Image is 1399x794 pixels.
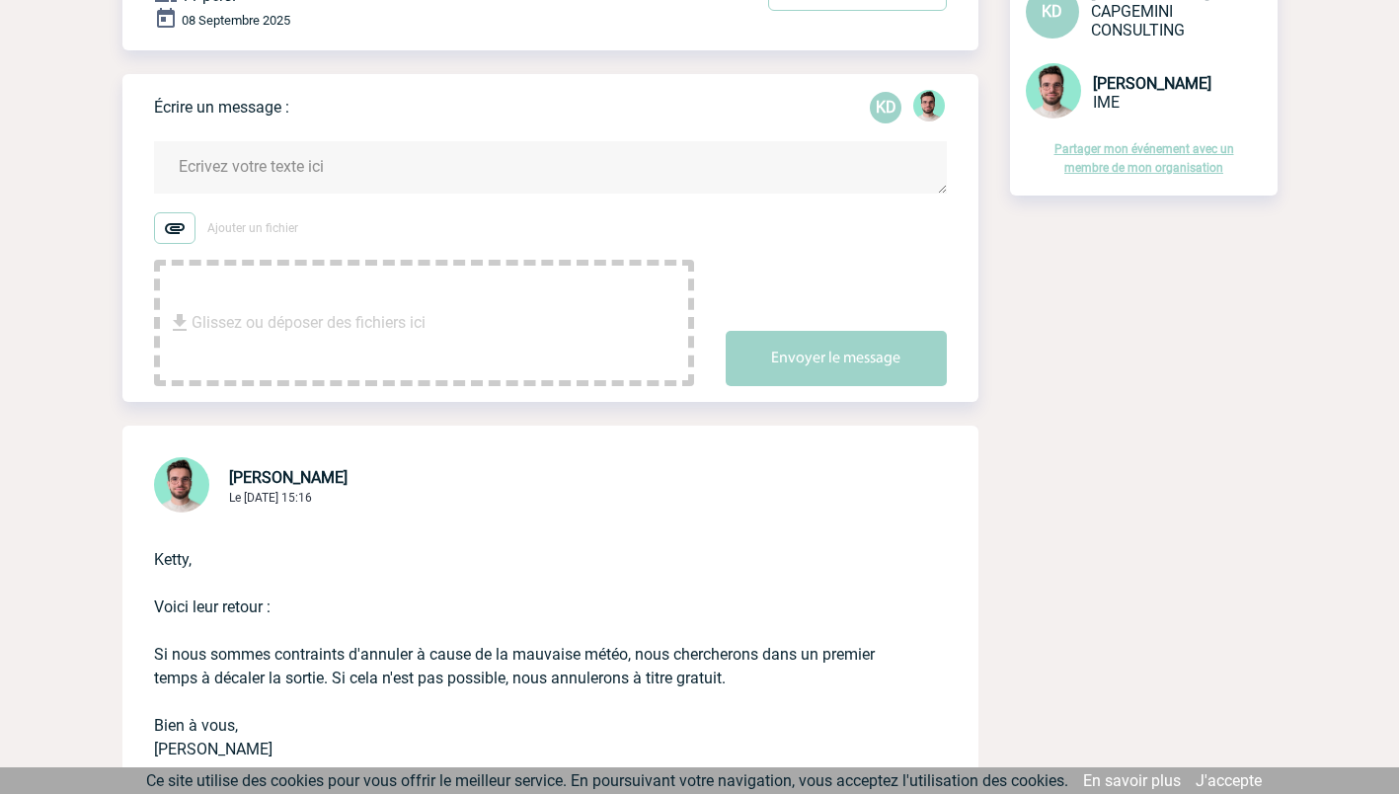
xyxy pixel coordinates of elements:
img: 121547-2.png [154,457,209,513]
a: J'accepte [1196,771,1262,790]
img: 121547-2.png [1026,63,1081,119]
img: file_download.svg [168,311,192,335]
img: 121547-2.png [913,90,945,121]
span: [PERSON_NAME] [229,468,348,487]
p: KD [870,92,901,123]
span: Le [DATE] 15:16 [229,491,312,505]
span: Ajouter un fichier [207,221,298,235]
span: [PERSON_NAME] [1093,74,1211,93]
p: Écrire un message : [154,98,289,117]
span: Glissez ou déposer des fichiers ici [192,274,426,372]
span: CAPGEMINI CONSULTING [1091,2,1185,40]
p: Ketty, Voici leur retour : Si nous sommes contraints d'annuler à cause de la mauvaise météo, nous... [154,516,892,761]
div: Ketty DANICAN [870,92,901,123]
button: Envoyer le message [726,331,947,386]
a: Partager mon événement avec un membre de mon organisation [1054,142,1234,175]
span: KD [1042,2,1062,21]
span: Ce site utilise des cookies pour vous offrir le meilleur service. En poursuivant votre navigation... [146,771,1068,790]
span: IME [1093,93,1120,112]
div: Benjamin ROLAND [913,90,945,125]
span: 08 Septembre 2025 [182,13,290,28]
a: En savoir plus [1083,771,1181,790]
